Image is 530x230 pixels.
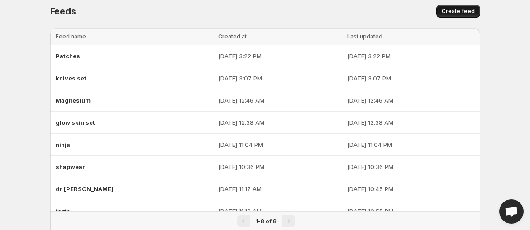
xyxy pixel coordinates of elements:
button: Create feed [436,5,480,18]
p: [DATE] 3:07 PM [218,74,342,83]
span: Feed name [56,33,86,40]
span: Last updated [347,33,382,40]
span: Created at [218,33,247,40]
p: [DATE] 10:45 PM [347,184,475,193]
p: [DATE] 12:38 AM [218,118,342,127]
span: glow skin set [56,119,95,126]
p: [DATE] 11:04 PM [347,140,475,149]
span: shapwear [56,163,85,170]
p: [DATE] 11:16 AM [218,207,342,216]
nav: Pagination [50,211,480,230]
p: [DATE] 12:46 AM [347,96,475,105]
p: [DATE] 10:36 PM [347,162,475,171]
p: [DATE] 3:07 PM [347,74,475,83]
span: Feeds [50,6,76,17]
p: [DATE] 10:55 PM [347,207,475,216]
p: [DATE] 3:22 PM [218,52,342,61]
span: ninja [56,141,70,148]
span: tarte [56,207,70,215]
span: Create feed [442,8,475,15]
p: [DATE] 10:36 PM [218,162,342,171]
p: [DATE] 12:46 AM [218,96,342,105]
span: dr [PERSON_NAME] [56,185,114,192]
div: Open chat [499,199,524,224]
span: knives set [56,75,86,82]
span: Magnesium [56,97,91,104]
span: Patches [56,52,80,60]
p: [DATE] 11:17 AM [218,184,342,193]
p: [DATE] 12:38 AM [347,118,475,127]
p: [DATE] 11:04 PM [218,140,342,149]
p: [DATE] 3:22 PM [347,52,475,61]
span: 1-8 of 8 [256,218,277,225]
